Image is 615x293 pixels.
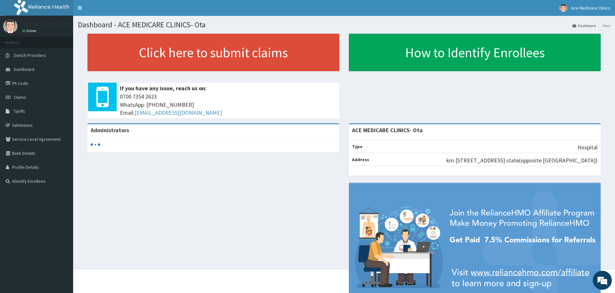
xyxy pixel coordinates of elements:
[14,66,34,72] span: Dashboard
[22,21,72,26] p: Ace Medicare Clinics
[559,4,567,12] img: User Image
[91,126,129,134] b: Administrators
[349,34,601,71] a: How to Identify Enrollees
[14,94,26,100] span: Claims
[572,23,596,28] a: Dashboard
[352,126,423,134] strong: ACE MEDICARE CLINICS- Ota
[120,92,336,117] span: 0700 7354 2623 WhatsApp: [PHONE_NUMBER] Email:
[120,85,207,92] b: If you have any issue, reach us on:
[577,143,598,152] p: Hospital
[87,34,339,71] a: Click here to submit claims
[352,144,363,149] b: Type
[14,52,46,58] span: Switch Providers
[3,19,17,33] img: User Image
[352,157,369,162] b: Address
[597,23,610,28] li: Here
[135,109,222,116] a: [EMAIL_ADDRESS][DOMAIN_NAME]
[446,156,598,165] p: km [STREET_ADDRESS] state(opposite [GEOGRAPHIC_DATA])
[91,140,100,149] svg: audio-loading
[14,108,25,114] span: Tariffs
[78,21,610,29] h1: Dashboard - ACE MEDICARE CLINICS- Ota
[22,29,38,33] a: Online
[571,5,610,11] span: Ace Medicare Clinics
